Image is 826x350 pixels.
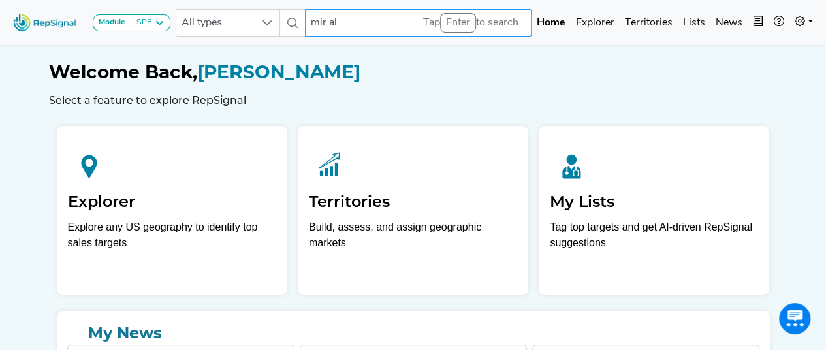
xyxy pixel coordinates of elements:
[131,18,151,28] div: SPE
[49,94,778,106] h6: Select a feature to explore RepSignal
[176,10,255,36] span: All types
[49,61,778,84] h1: [PERSON_NAME]
[748,10,769,36] button: Intel Book
[68,219,276,251] div: Explore any US geography to identify top sales targets
[99,18,125,26] strong: Module
[57,126,287,295] a: ExplorerExplore any US geography to identify top sales targets
[67,321,759,345] a: My News
[93,14,170,31] button: ModuleSPE
[423,13,518,33] div: Tap to search
[571,10,620,36] a: Explorer
[532,10,571,36] a: Home
[68,193,276,212] h2: Explorer
[49,61,197,83] span: Welcome Back,
[620,10,678,36] a: Territories
[710,10,748,36] a: News
[440,13,476,33] div: Enter
[678,10,710,36] a: Lists
[305,9,532,37] input: Search a physician or facility
[298,126,528,295] a: TerritoriesBuild, assess, and assign geographic markets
